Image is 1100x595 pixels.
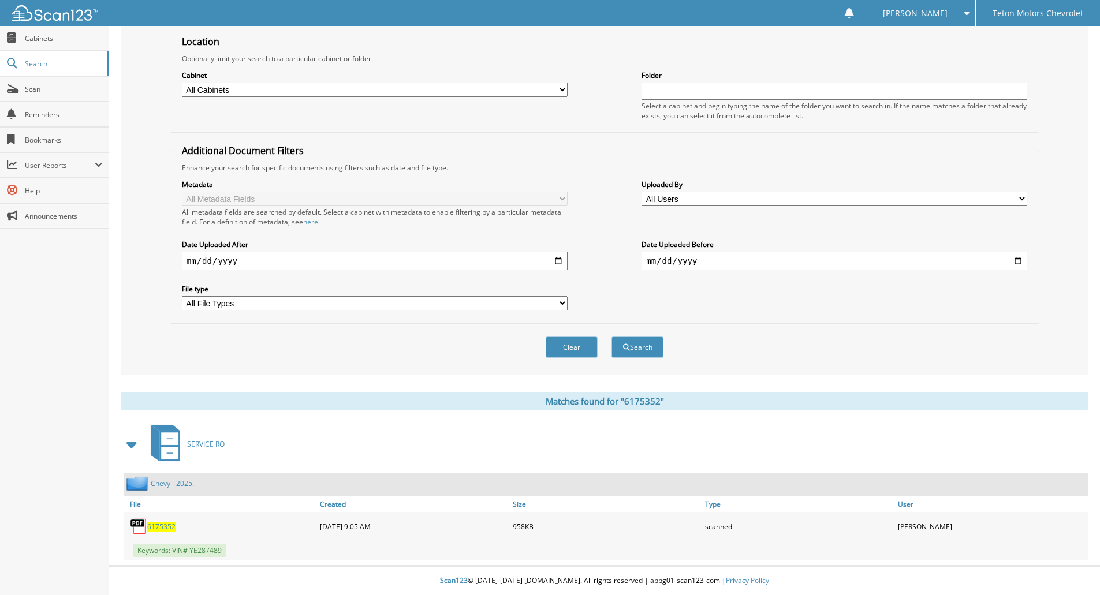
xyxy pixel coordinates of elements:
[510,496,703,512] a: Size
[642,179,1027,189] label: Uploaded By
[440,575,468,585] span: Scan123
[993,10,1083,17] span: Teton Motors Chevrolet
[182,284,568,294] label: File type
[151,478,194,488] a: Chevy - 2025.
[611,336,663,358] button: Search
[176,163,1033,173] div: Enhance your search for specific documents using filters such as date and file type.
[130,518,147,535] img: PDF.png
[133,544,226,557] span: Keywords: VIN# YE287489
[121,392,1088,410] div: Matches found for "6175352"
[25,59,101,69] span: Search
[702,515,895,538] div: scanned
[25,135,103,145] span: Bookmarks
[182,207,568,227] div: All metadata fields are searched by default. Select a cabinet with metadata to enable filtering b...
[317,515,510,538] div: [DATE] 9:05 AM
[726,575,769,585] a: Privacy Policy
[25,84,103,94] span: Scan
[25,211,103,221] span: Announcements
[187,439,225,449] span: SERVICE RO
[895,496,1088,512] a: User
[176,35,225,48] legend: Location
[642,240,1027,249] label: Date Uploaded Before
[182,252,568,270] input: start
[25,33,103,43] span: Cabinets
[182,240,568,249] label: Date Uploaded After
[109,567,1100,595] div: © [DATE]-[DATE] [DOMAIN_NAME]. All rights reserved | appg01-scan123-com |
[546,336,598,358] button: Clear
[510,515,703,538] div: 958KB
[182,70,568,80] label: Cabinet
[126,476,151,491] img: folder2.png
[642,101,1027,121] div: Select a cabinet and begin typing the name of the folder you want to search in. If the name match...
[182,179,568,189] label: Metadata
[12,5,98,21] img: scan123-logo-white.svg
[25,160,95,170] span: User Reports
[317,496,510,512] a: Created
[124,496,317,512] a: File
[883,10,948,17] span: [PERSON_NAME]
[1042,540,1100,595] iframe: Chat Widget
[642,70,1027,80] label: Folder
[25,186,103,196] span: Help
[147,522,176,532] a: 6175352
[642,252,1027,270] input: end
[303,217,318,227] a: here
[144,421,225,467] a: SERVICE RO
[25,110,103,119] span: Reminders
[176,54,1033,63] div: Optionally limit your search to a particular cabinet or folder
[702,496,895,512] a: Type
[176,144,310,157] legend: Additional Document Filters
[895,515,1088,538] div: [PERSON_NAME]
